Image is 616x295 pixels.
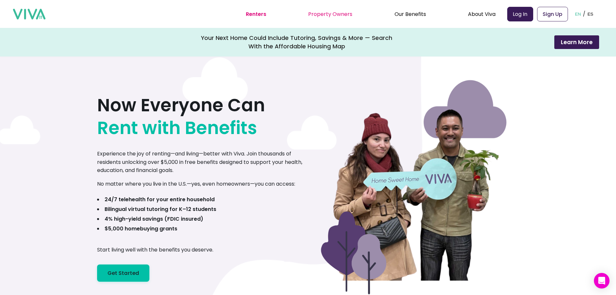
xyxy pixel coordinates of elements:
a: Renters [246,10,266,18]
b: 24/7 telehealth for your entire household [105,196,215,203]
b: $5,000 homebuying grants [105,225,177,232]
div: Open Intercom Messenger [594,273,610,289]
span: Rent with Benefits [97,117,257,139]
b: 4% high-yield savings (FDIC insured) [105,215,203,223]
a: Property Owners [308,10,352,18]
img: viva [13,9,45,20]
div: About Viva [468,6,496,22]
p: Start living well with the benefits you deserve. [97,246,213,254]
a: Get Started [97,264,150,282]
h1: Now Everyone Can [97,94,265,139]
button: Learn More [554,35,599,49]
button: ES [585,4,595,24]
p: No matter where you live in the U.S.—yes, even homeowners—you can access: [97,180,295,188]
b: Bilingual virtual tutoring for K–12 students [105,205,216,213]
p: Experience the joy of renting—and living—better with Viva. Join thousands of residents unlocking ... [97,150,308,175]
a: Log In [507,7,533,21]
p: / [583,9,585,19]
div: Our Benefits [395,6,426,22]
a: Sign Up [537,7,568,21]
button: EN [573,4,583,24]
div: Your Next Home Could Include Tutoring, Savings & More — Search With the Affordable Housing Map [201,34,393,51]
